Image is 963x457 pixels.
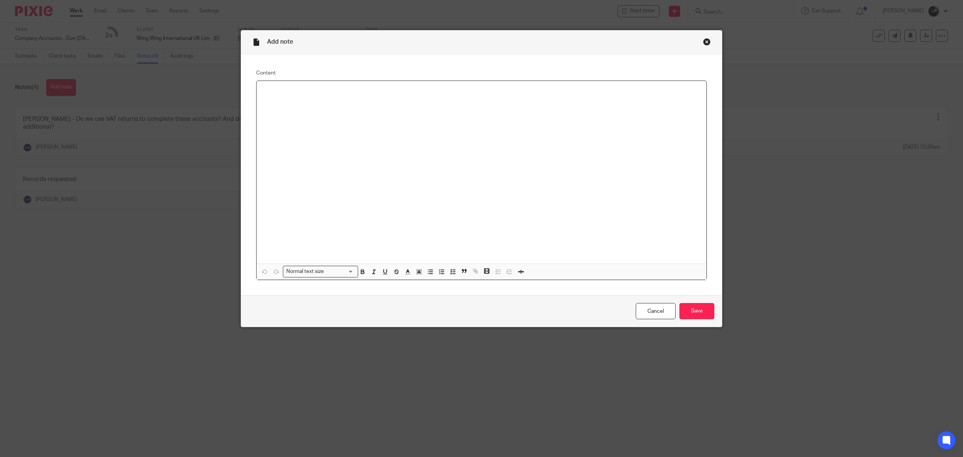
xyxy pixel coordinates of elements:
[703,38,711,46] div: Close this dialog window
[283,266,358,277] div: Search for option
[285,268,326,276] span: Normal text size
[636,303,676,319] a: Cancel
[327,268,354,276] input: Search for option
[679,303,714,319] input: Save
[267,39,293,45] span: Add note
[256,69,707,77] label: Content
